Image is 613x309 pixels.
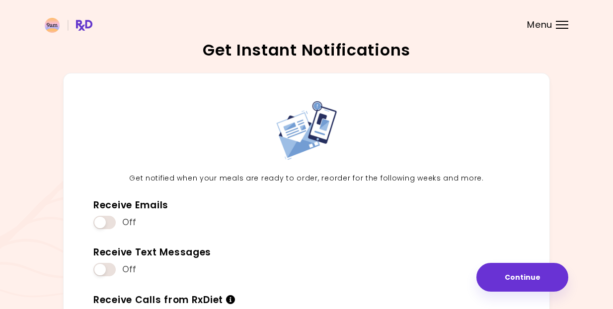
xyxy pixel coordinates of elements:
button: Continue [476,263,568,292]
img: RxDiet [45,18,92,33]
div: Receive Text Messages [93,247,211,259]
h2: Get Instant Notifications [45,42,568,58]
div: Receive Calls from RxDiet [93,294,235,307]
span: Off [122,217,137,228]
span: Off [122,264,137,275]
i: Info [226,295,236,304]
span: Menu [527,20,552,29]
div: Receive Emails [93,199,168,212]
p: Get notified when your meals are ready to order, reorder for the following weeks and more. [86,173,527,185]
